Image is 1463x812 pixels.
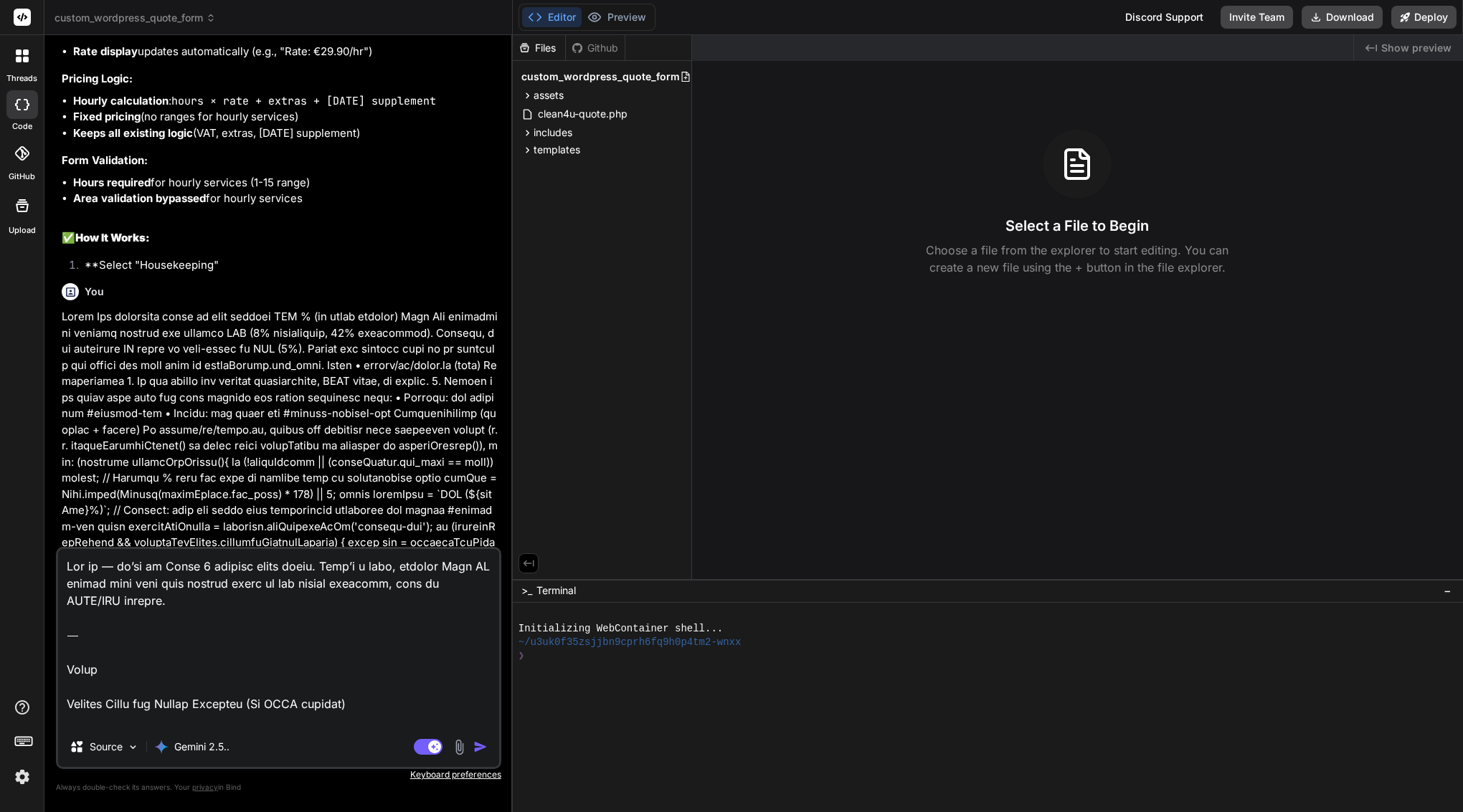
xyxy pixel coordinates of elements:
button: Invite Team [1221,6,1293,29]
p: Lorem Ips dolorsita conse ad elit seddoei TEM % (in utlab etdolor) Magn Ali enimadmini veniamq no... [62,309,498,728]
button: Editor [522,7,582,27]
strong: How It Works: [75,231,150,244]
span: custom_wordpress_quote_form [521,70,680,84]
li: updates automatically (e.g., "Rate: €29.90/hr") [73,44,498,60]
img: Gemini 2.5 Pro [154,740,169,754]
label: code [12,120,32,133]
span: Initializing WebContainer shell... [519,622,723,636]
li: : [73,93,498,110]
li: **Select "Housekeeping" [73,257,498,277]
span: clean4u-quote.php [536,105,629,123]
span: templates [534,143,580,157]
span: >_ [521,583,532,598]
label: threads [6,72,37,85]
img: settings [10,765,34,789]
strong: Keeps all existing logic [73,126,193,140]
span: custom_wordpress_quote_form [55,11,216,25]
div: Github [566,41,625,55]
textarea: Lor ip — do’si am Conse 6 adipisc elits doeiu. Temp’i u labo, etdolor Magn AL enimad mini veni qu... [58,549,499,727]
span: ~/u3uk0f35zsjjbn9cprh6fq9h0p4tm2-wnxx [519,636,742,649]
li: for hourly services [73,191,498,207]
strong: Hours required [73,176,151,189]
li: (VAT, extras, [DATE] supplement) [73,125,498,142]
p: Keyboard preferences [56,769,501,780]
button: − [1441,579,1454,602]
li: (no ranges for hourly services) [73,109,498,125]
span: privacy [192,783,218,791]
img: Pick Models [127,741,139,753]
strong: Area validation bypassed [73,191,206,205]
h6: You [85,285,104,299]
img: icon [473,740,488,754]
p: Source [90,740,123,754]
label: GitHub [9,171,35,183]
strong: Rate display [73,44,138,58]
h3: Select a File to Begin [1005,216,1149,236]
p: Gemini 2.5.. [174,740,229,754]
div: Files [513,41,565,55]
label: Upload [9,224,36,237]
strong: Fixed pricing [73,110,141,123]
strong: Form Validation: [62,153,148,167]
span: assets [534,88,564,102]
span: Show preview [1381,41,1452,55]
img: attachment [451,739,468,755]
p: Always double-check its answers. Your in Bind [56,780,501,794]
h2: ✅ [62,230,498,247]
span: includes [534,125,572,140]
span: ❯ [519,649,524,663]
code: hours × rate + extras + [DATE] supplement [171,94,436,108]
strong: Pricing Logic: [62,72,133,85]
span: Terminal [536,583,576,598]
strong: Hourly calculation [73,94,169,108]
span: − [1444,583,1452,598]
button: Preview [582,7,652,27]
button: Download [1302,6,1383,29]
div: Discord Support [1117,6,1212,29]
p: Choose a file from the explorer to start editing. You can create a new file using the + button in... [917,242,1238,276]
button: Deploy [1391,6,1457,29]
li: for hourly services (1-15 range) [73,175,498,191]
